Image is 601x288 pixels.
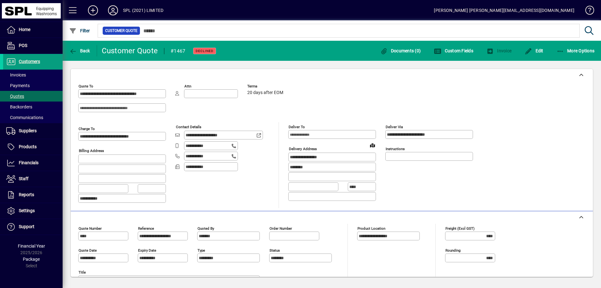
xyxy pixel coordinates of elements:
[445,226,475,230] mat-label: Freight (excl GST)
[79,226,102,230] mat-label: Quote number
[3,123,63,139] a: Suppliers
[69,28,90,33] span: Filter
[79,84,93,88] mat-label: Quote To
[19,224,34,229] span: Support
[270,248,280,252] mat-label: Status
[378,45,422,56] button: Documents (0)
[3,91,63,102] a: Quotes
[184,84,191,88] mat-label: Attn
[434,5,574,15] div: [PERSON_NAME] [PERSON_NAME][EMAIL_ADDRESS][DOMAIN_NAME]
[485,45,513,56] button: Invoice
[247,84,285,88] span: Terms
[19,192,34,197] span: Reports
[63,45,97,56] app-page-header-button: Back
[102,46,158,56] div: Customer Quote
[432,45,475,56] button: Custom Fields
[79,248,97,252] mat-label: Quote date
[198,248,205,252] mat-label: Type
[3,139,63,155] a: Products
[103,5,123,16] button: Profile
[19,144,37,149] span: Products
[3,171,63,187] a: Staff
[23,257,40,262] span: Package
[198,226,214,230] mat-label: Quoted by
[19,43,27,48] span: POS
[434,48,473,53] span: Custom Fields
[79,270,86,274] mat-label: Title
[19,208,35,213] span: Settings
[367,140,378,150] a: View on map
[557,48,595,53] span: More Options
[3,187,63,203] a: Reports
[105,28,137,34] span: Customer Quote
[83,5,103,16] button: Add
[581,1,593,22] a: Knowledge Base
[3,38,63,54] a: POS
[171,46,185,56] div: #1467
[3,219,63,235] a: Support
[3,203,63,219] a: Settings
[79,127,95,131] mat-label: Charge To
[3,155,63,171] a: Financials
[19,128,37,133] span: Suppliers
[6,104,32,109] span: Backorders
[19,160,39,165] span: Financials
[380,48,421,53] span: Documents (0)
[386,125,403,129] mat-label: Deliver via
[6,83,30,88] span: Payments
[68,45,92,56] button: Back
[357,226,385,230] mat-label: Product location
[270,226,292,230] mat-label: Order number
[69,48,90,53] span: Back
[3,70,63,80] a: Invoices
[445,248,460,252] mat-label: Rounding
[6,72,26,77] span: Invoices
[486,48,511,53] span: Invoice
[3,22,63,38] a: Home
[68,25,92,36] button: Filter
[123,5,163,15] div: SPL (2021) LIMITED
[555,45,596,56] button: More Options
[19,59,40,64] span: Customers
[3,102,63,112] a: Backorders
[19,176,28,181] span: Staff
[138,226,154,230] mat-label: Reference
[18,243,45,249] span: Financial Year
[3,112,63,123] a: Communications
[247,90,283,95] span: 20 days after EOM
[3,80,63,91] a: Payments
[386,147,405,151] mat-label: Instructions
[19,27,30,32] span: Home
[6,94,24,99] span: Quotes
[6,115,43,120] span: Communications
[196,49,213,53] span: DECLINED
[525,48,543,53] span: Edit
[138,248,156,252] mat-label: Expiry date
[289,125,305,129] mat-label: Deliver To
[523,45,545,56] button: Edit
